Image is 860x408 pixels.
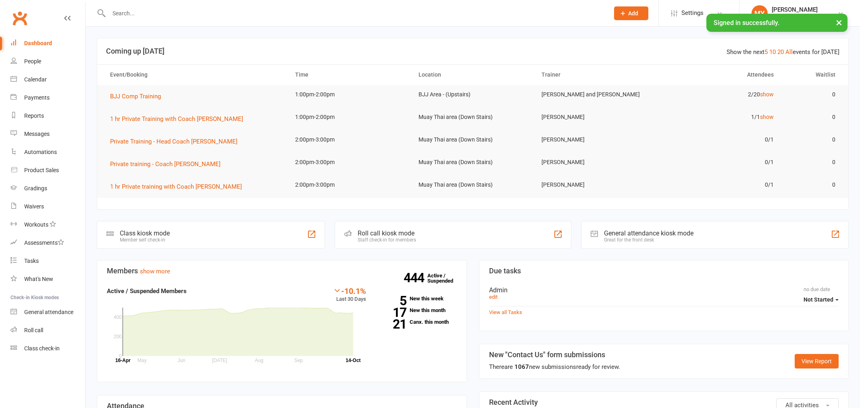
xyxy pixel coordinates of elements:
[427,267,463,289] a: 444Active / Suspended
[24,131,50,137] div: Messages
[489,309,522,315] a: View all Tasks
[10,52,85,71] a: People
[514,363,529,371] strong: 1067
[106,47,839,55] h3: Coming up [DATE]
[785,48,793,56] a: All
[534,108,658,127] td: [PERSON_NAME]
[10,270,85,288] a: What's New
[795,354,839,368] a: View Report
[10,89,85,107] a: Payments
[411,65,535,85] th: Location
[489,351,620,359] h3: New "Contact Us" form submissions
[10,143,85,161] a: Automations
[110,115,243,123] span: 1 hr Private Training with Coach [PERSON_NAME]
[24,149,57,155] div: Automations
[534,175,658,194] td: [PERSON_NAME]
[110,138,237,145] span: Private Training - Head Coach [PERSON_NAME]
[110,93,161,100] span: BJJ Comp Training
[110,182,248,192] button: 1 hr Private training with Coach [PERSON_NAME]
[333,286,366,304] div: Last 30 Days
[752,5,768,21] div: MY
[614,6,648,20] button: Add
[658,65,781,85] th: Attendees
[404,272,427,284] strong: 444
[24,309,73,315] div: General attendance
[760,114,774,120] a: show
[288,108,411,127] td: 1:00pm-2:00pm
[489,362,620,372] div: There are new submissions ready for review.
[658,153,781,172] td: 0/1
[24,327,43,333] div: Roll call
[10,125,85,143] a: Messages
[10,321,85,339] a: Roll call
[288,85,411,104] td: 1:00pm-2:00pm
[358,237,416,243] div: Staff check-in for members
[110,114,249,124] button: 1 hr Private Training with Coach [PERSON_NAME]
[411,108,535,127] td: Muay Thai area (Down Stairs)
[10,216,85,234] a: Workouts
[288,130,411,149] td: 2:00pm-3:00pm
[24,94,50,101] div: Payments
[658,130,781,149] td: 0/1
[489,398,839,406] h3: Recent Activity
[411,153,535,172] td: Muay Thai area (Down Stairs)
[333,286,366,295] div: -10.1%
[604,229,693,237] div: General attendance kiosk mode
[24,345,60,352] div: Class check-in
[781,130,843,149] td: 0
[10,8,30,28] a: Clubworx
[24,258,39,264] div: Tasks
[378,319,456,325] a: 21Canx. this month
[658,85,781,104] td: 2/20
[832,14,846,31] button: ×
[378,296,456,301] a: 5New this week
[120,229,170,237] div: Class kiosk mode
[760,91,774,98] a: show
[378,308,456,313] a: 17New this month
[781,65,843,85] th: Waitlist
[24,167,59,173] div: Product Sales
[110,137,243,146] button: Private Training - Head Coach [PERSON_NAME]
[358,229,416,237] div: Roll call kiosk mode
[628,10,638,17] span: Add
[781,85,843,104] td: 0
[658,108,781,127] td: 1/1
[658,175,781,194] td: 0/1
[769,48,776,56] a: 10
[804,296,833,303] span: Not Started
[110,160,221,168] span: Private training - Coach [PERSON_NAME]
[534,153,658,172] td: [PERSON_NAME]
[110,183,242,190] span: 1 hr Private training with Coach [PERSON_NAME]
[107,267,457,275] h3: Members
[24,185,47,192] div: Gradings
[10,179,85,198] a: Gradings
[781,108,843,127] td: 0
[288,65,411,85] th: Time
[772,13,818,21] div: Dark [DATE]
[10,34,85,52] a: Dashboard
[378,306,406,318] strong: 17
[10,339,85,358] a: Class kiosk mode
[727,47,839,57] div: Show the next events for [DATE]
[110,159,226,169] button: Private training - Coach [PERSON_NAME]
[10,303,85,321] a: General attendance kiosk mode
[24,203,44,210] div: Waivers
[24,40,52,46] div: Dashboard
[777,48,784,56] a: 20
[604,237,693,243] div: Great for the front desk
[781,153,843,172] td: 0
[764,48,768,56] a: 5
[714,19,779,27] span: Signed in successfully.
[10,107,85,125] a: Reports
[10,252,85,270] a: Tasks
[10,198,85,216] a: Waivers
[24,239,64,246] div: Assessments
[24,276,53,282] div: What's New
[103,65,288,85] th: Event/Booking
[288,153,411,172] td: 2:00pm-3:00pm
[804,292,839,307] button: Not Started
[781,175,843,194] td: 0
[534,130,658,149] td: [PERSON_NAME]
[120,237,170,243] div: Member self check-in
[106,8,604,19] input: Search...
